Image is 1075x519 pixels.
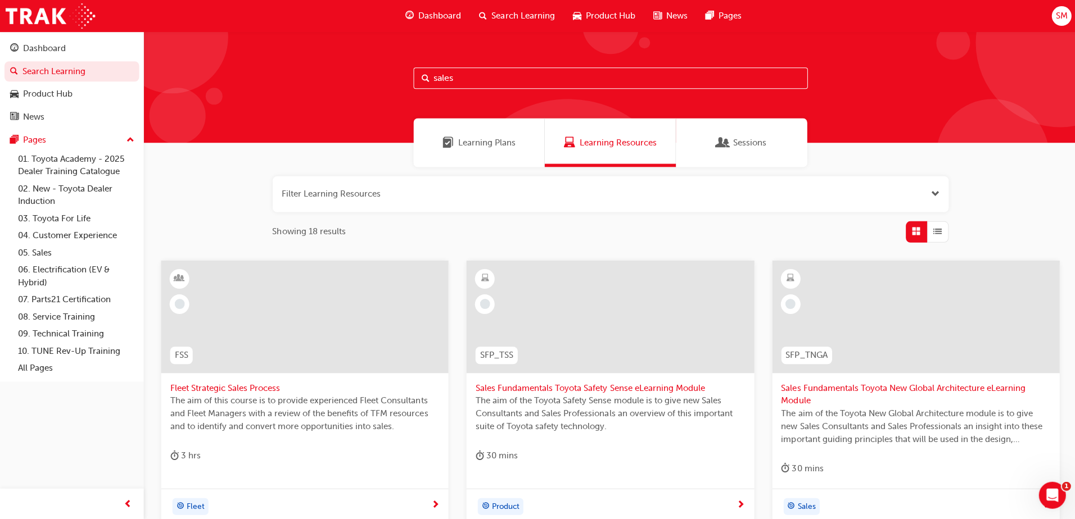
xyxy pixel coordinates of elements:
[13,325,139,342] a: 09. Technical Training
[1054,10,1065,22] span: SM
[174,298,184,308] span: learningRecordVerb_NONE-icon
[13,226,139,244] a: 04. Customer Experience
[10,44,19,54] span: guage-icon
[469,4,563,28] a: search-iconSearch Learning
[1037,481,1064,508] iframe: Intercom live chat
[695,4,749,28] a: pages-iconPages
[13,244,139,261] a: 05. Sales
[457,136,514,149] span: Learning Plans
[170,394,439,432] span: The aim of this course is to provide experienced Fleet Consultants and Fleet Managers with a revi...
[572,9,580,23] span: car-icon
[716,136,727,149] span: Sessions
[579,136,656,149] span: Learning Resources
[4,84,139,104] a: Product Hub
[1060,481,1069,490] span: 1
[23,42,66,55] div: Dashboard
[563,4,643,28] a: car-iconProduct Hub
[475,381,743,394] span: Sales Fundamentals Toyota Safety Sense eLearning Module
[780,407,1049,445] span: The aim of the Toyota New Global Architecture module is to give new Sales Consultants and Sales P...
[186,499,204,512] span: Fleet
[175,271,183,285] span: learningResourceType_INSTRUCTOR_LED-icon
[441,136,453,149] span: Learning Plans
[4,107,139,128] a: News
[717,10,740,22] span: Pages
[4,38,139,59] a: Dashboard
[176,498,184,513] span: target-icon
[780,461,788,475] span: duration-icon
[413,118,544,167] a: Learning PlansLearning Plans
[10,135,19,145] span: pages-icon
[643,4,695,28] a: news-iconNews
[652,9,661,23] span: news-icon
[421,72,429,85] span: Search
[491,10,554,22] span: Search Learning
[704,9,713,23] span: pages-icon
[23,133,46,146] div: Pages
[932,225,940,238] span: List
[796,499,814,512] span: Sales
[418,10,460,22] span: Dashboard
[127,133,134,147] span: up-icon
[10,112,19,122] span: news-icon
[405,9,413,23] span: guage-icon
[479,298,489,308] span: learningRecordVerb_NONE-icon
[10,67,18,77] span: search-icon
[6,3,95,29] img: Trak
[675,118,806,167] a: SessionsSessions
[396,4,469,28] a: guage-iconDashboard
[10,89,19,99] span: car-icon
[170,381,439,394] span: Fleet Strategic Sales Process
[479,348,512,361] span: SFP_TSS
[4,61,139,82] a: Search Learning
[13,210,139,227] a: 03. Toyota For Life
[585,10,634,22] span: Product Hub
[13,261,139,290] a: 06. Electrification (EV & Hybrid)
[780,461,822,475] div: 30 mins
[731,136,765,149] span: Sessions
[929,187,938,200] button: Open the filter
[170,448,200,462] div: 3 hrs
[491,499,518,512] span: Product
[481,498,489,513] span: target-icon
[786,498,794,513] span: target-icon
[413,67,806,89] input: Search...
[544,118,675,167] a: Learning ResourcesLearning Resources
[480,271,488,285] span: learningResourceType_ELEARNING-icon
[4,129,139,150] button: Pages
[13,290,139,308] a: 07. Parts21 Certification
[780,381,1049,407] span: Sales Fundamentals Toyota New Global Architecture eLearning Module
[23,111,44,124] div: News
[4,36,139,129] button: DashboardSearch LearningProduct HubNews
[735,499,744,509] span: next-icon
[475,448,517,462] div: 30 mins
[478,9,486,23] span: search-icon
[910,225,919,238] span: Grid
[430,499,439,509] span: next-icon
[170,448,178,462] span: duration-icon
[124,497,132,511] span: prev-icon
[785,271,793,285] span: learningResourceType_ELEARNING-icon
[272,225,345,238] span: Showing 18 results
[1050,6,1069,26] button: SM
[13,359,139,376] a: All Pages
[475,394,743,432] span: The aim of the Toyota Safety Sense module is to give new Sales Consultants and Sales Professional...
[23,88,73,101] div: Product Hub
[784,298,794,308] span: learningRecordVerb_NONE-icon
[475,448,483,462] span: duration-icon
[13,180,139,210] a: 02. New - Toyota Dealer Induction
[13,342,139,359] a: 10. TUNE Rev-Up Training
[784,348,826,361] span: SFP_TNGA
[665,10,686,22] span: News
[174,348,188,361] span: FSS
[13,150,139,180] a: 01. Toyota Academy - 2025 Dealer Training Catalogue
[13,308,139,325] a: 08. Service Training
[563,136,574,149] span: Learning Resources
